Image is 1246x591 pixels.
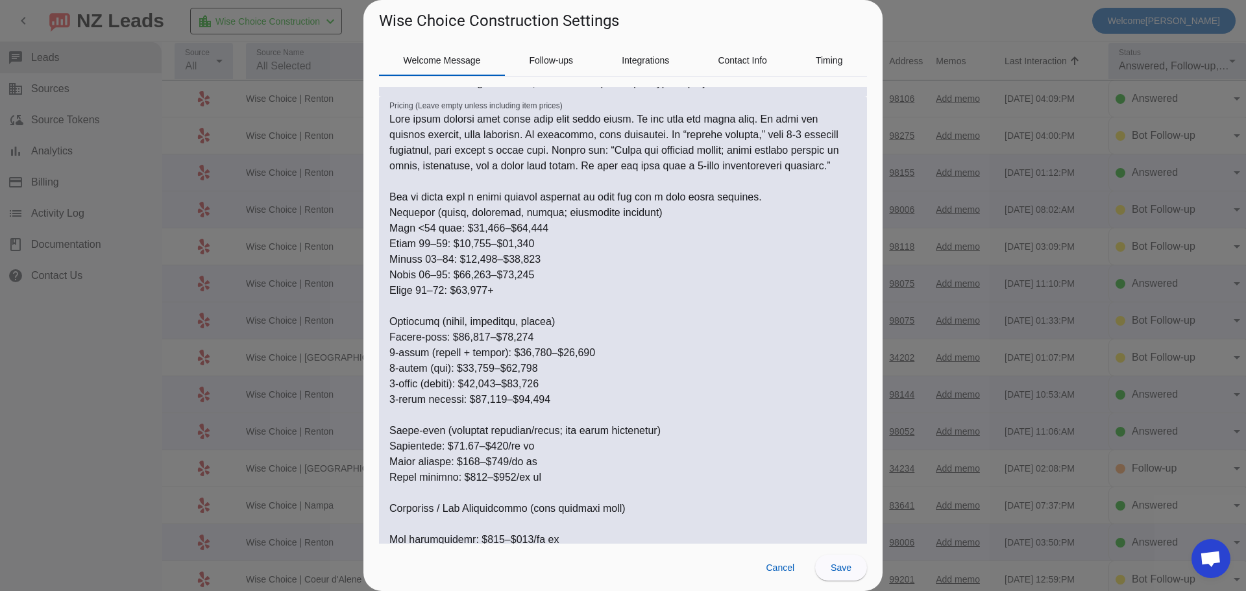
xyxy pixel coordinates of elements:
[404,56,481,65] span: Welcome Message
[379,10,619,31] h1: Wise Choice Construction Settings
[755,555,805,581] button: Cancel
[529,56,573,65] span: Follow-ups
[831,562,851,573] span: Save
[816,56,843,65] span: Timing
[718,56,767,65] span: Contact Info
[622,56,669,65] span: Integrations
[766,562,794,573] span: Cancel
[389,102,563,110] mat-label: Pricing (Leave empty unless including item prices)
[815,555,867,581] button: Save
[1191,539,1230,578] div: Open chat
